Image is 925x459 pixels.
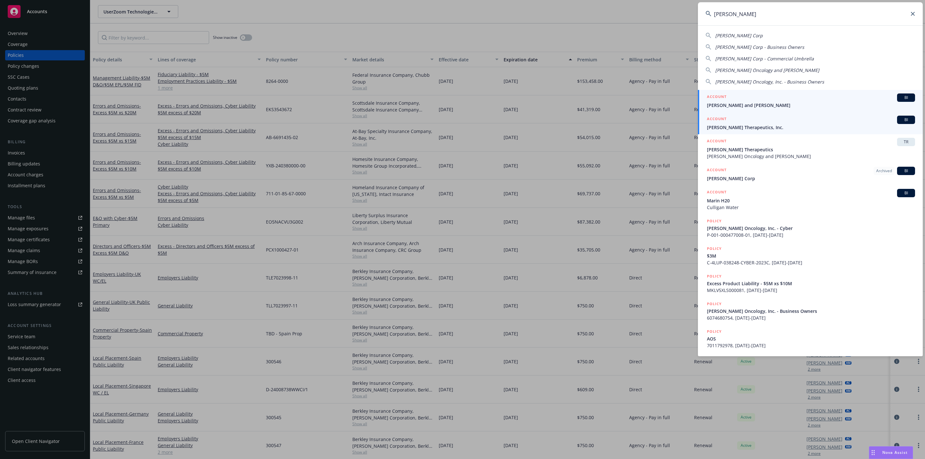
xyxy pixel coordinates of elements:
[707,259,915,266] span: C-4LUP-038248-CYBER-2023C, [DATE]-[DATE]
[715,44,804,50] span: [PERSON_NAME] Corp - Business Owners
[707,335,915,342] span: AOS
[707,189,727,197] h5: ACCOUNT
[698,112,923,134] a: ACCOUNTBI[PERSON_NAME] Therapeutics, Inc.
[707,102,915,109] span: [PERSON_NAME] and [PERSON_NAME]
[707,116,727,123] h5: ACCOUNT
[707,175,915,182] span: [PERSON_NAME] Corp
[707,124,915,131] span: [PERSON_NAME] Therapeutics, Inc.
[698,163,923,185] a: ACCOUNTArchivedBI[PERSON_NAME] Corp
[698,297,923,325] a: POLICY[PERSON_NAME] Oncology, Inc. - Business Owners6074680754, [DATE]-[DATE]
[869,446,913,459] button: Nova Assist
[900,117,912,123] span: BI
[707,197,915,204] span: Marin H20
[715,79,824,85] span: [PERSON_NAME] Oncology, Inc. - Business Owners
[698,214,923,242] a: POLICY[PERSON_NAME] Oncology, Inc. - CyberP-001-000477008-01, [DATE]-[DATE]
[707,252,915,259] span: $3M
[900,139,912,145] span: TR
[715,56,814,62] span: [PERSON_NAME] Corp - Commercial Umbrella
[698,242,923,269] a: POLICY$3MC-4LUP-038248-CYBER-2023C, [DATE]-[DATE]
[707,342,915,349] span: 7011792978, [DATE]-[DATE]
[900,190,912,196] span: BI
[707,273,722,279] h5: POLICY
[707,146,915,153] span: [PERSON_NAME] Therapeutics
[707,232,915,238] span: P-001-000477008-01, [DATE]-[DATE]
[698,2,923,25] input: Search...
[707,301,722,307] h5: POLICY
[869,446,877,459] div: Drag to move
[707,218,722,224] h5: POLICY
[876,168,892,174] span: Archived
[707,245,722,252] h5: POLICY
[698,90,923,112] a: ACCOUNTBI[PERSON_NAME] and [PERSON_NAME]
[707,153,915,160] span: [PERSON_NAME] Oncology and [PERSON_NAME]
[707,280,915,287] span: Excess Product Liability - $5M xs $10M
[707,167,727,174] h5: ACCOUNT
[707,308,915,314] span: [PERSON_NAME] Oncology, Inc. - Business Owners
[715,67,819,73] span: [PERSON_NAME] Oncology and [PERSON_NAME]
[707,287,915,294] span: MKLV5XLS000081, [DATE]-[DATE]
[707,328,722,335] h5: POLICY
[698,325,923,352] a: POLICYAOS7011792978, [DATE]-[DATE]
[900,168,912,174] span: BI
[900,95,912,101] span: BI
[698,269,923,297] a: POLICYExcess Product Liability - $5M xs $10MMKLV5XLS000081, [DATE]-[DATE]
[707,225,915,232] span: [PERSON_NAME] Oncology, Inc. - Cyber
[882,450,908,455] span: Nova Assist
[707,138,727,146] h5: ACCOUNT
[715,32,763,39] span: [PERSON_NAME] Corp
[707,314,915,321] span: 6074680754, [DATE]-[DATE]
[698,185,923,214] a: ACCOUNTBIMarin H20Culligan Water
[707,204,915,211] span: Culligan Water
[707,93,727,101] h5: ACCOUNT
[698,134,923,163] a: ACCOUNTTR[PERSON_NAME] Therapeutics[PERSON_NAME] Oncology and [PERSON_NAME]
